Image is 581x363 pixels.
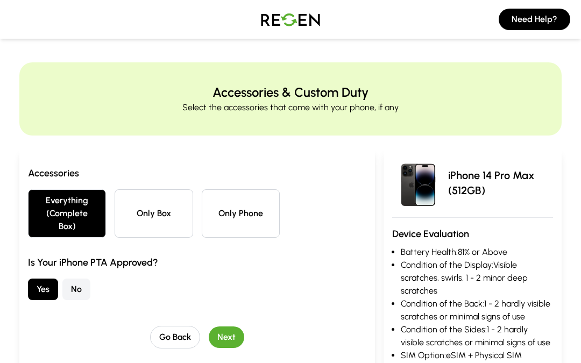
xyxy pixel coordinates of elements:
button: Next [209,326,244,348]
button: Everything (Complete Box) [28,189,106,238]
img: Logo [253,4,328,34]
button: Go Back [150,326,200,348]
button: Yes [28,279,58,300]
button: No [62,279,90,300]
h3: Device Evaluation [392,226,553,241]
li: Condition of the Display: Visible scratches, swirls, 1 - 2 minor deep scratches [401,259,553,297]
button: Only Box [115,189,193,238]
button: Only Phone [202,189,280,238]
li: SIM Option: eSIM + Physical SIM [401,349,553,362]
h3: Accessories [28,166,366,181]
h2: Accessories & Custom Duty [212,84,369,101]
li: Condition of the Back: 1 - 2 hardly visible scratches or minimal signs of use [401,297,553,323]
img: iPhone 14 Pro Max [392,157,444,209]
p: iPhone 14 Pro Max (512GB) [448,168,553,198]
h3: Is Your iPhone PTA Approved? [28,255,366,270]
li: Battery Health: 81% or Above [401,246,553,259]
li: Condition of the Sides: 1 - 2 hardly visible scratches or minimal signs of use [401,323,553,349]
button: Need Help? [499,9,570,30]
p: Select the accessories that come with your phone, if any [182,101,399,114]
